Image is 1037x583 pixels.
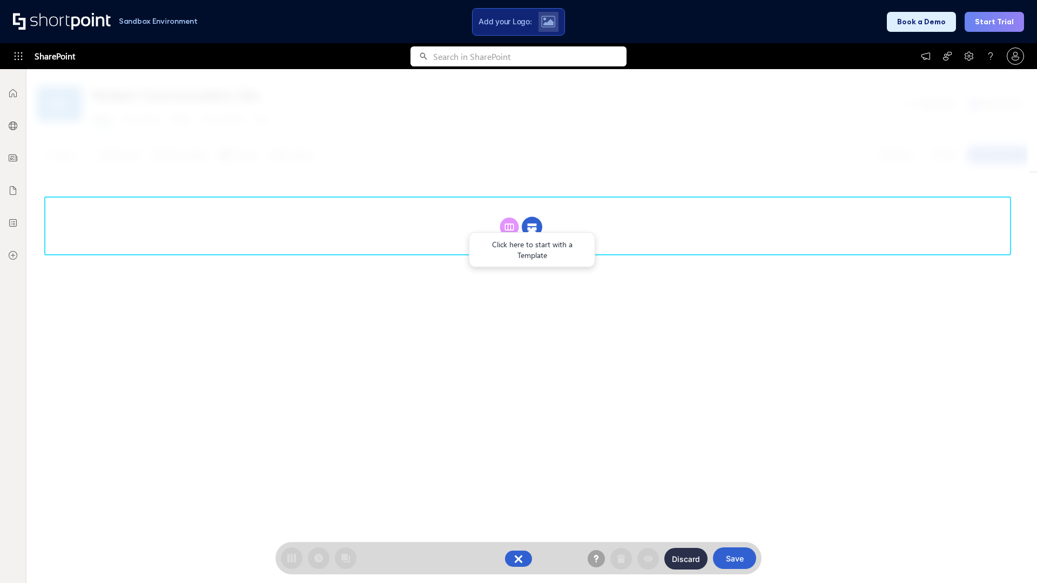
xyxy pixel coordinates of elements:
[713,547,756,569] button: Save
[965,12,1024,32] button: Start Trial
[887,12,956,32] button: Book a Demo
[664,548,708,570] button: Discard
[433,46,627,66] input: Search in SharePoint
[479,17,531,26] span: Add your Logo:
[541,16,555,28] img: Upload logo
[119,18,198,24] h1: Sandbox Environment
[983,531,1037,583] iframe: Chat Widget
[35,43,75,69] span: SharePoint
